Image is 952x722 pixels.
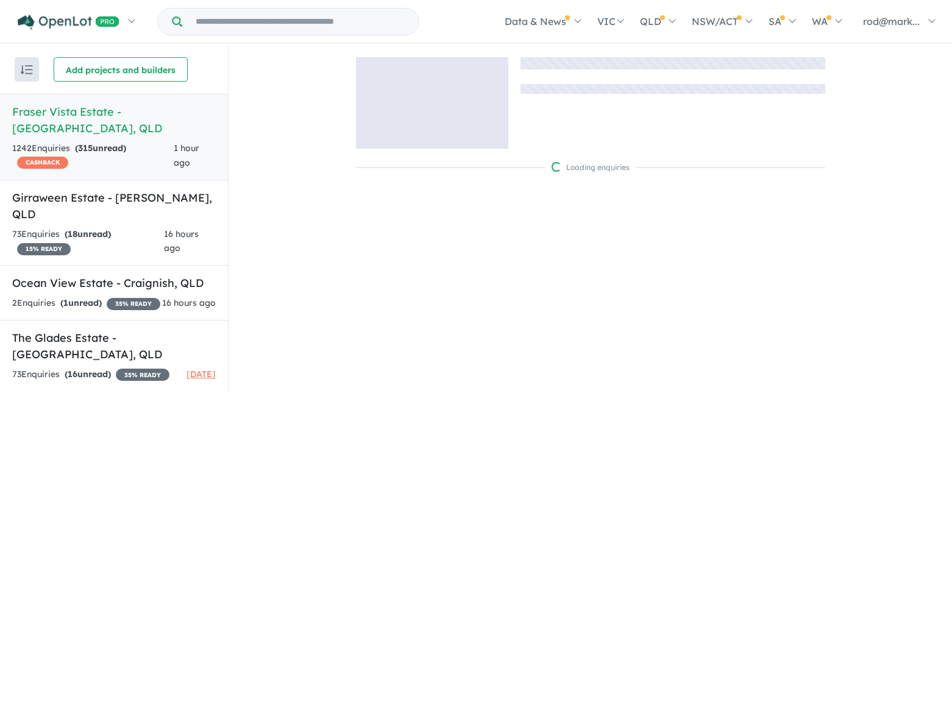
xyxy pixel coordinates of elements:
[75,143,126,154] strong: ( unread)
[54,57,188,82] button: Add projects and builders
[863,15,920,27] span: rod@mark...
[17,243,71,255] span: 15 % READY
[185,9,416,35] input: Try estate name, suburb, builder or developer
[552,161,630,174] div: Loading enquiries
[12,227,164,257] div: 73 Enquir ies
[68,228,77,239] span: 18
[12,189,216,222] h5: Girraween Estate - [PERSON_NAME] , QLD
[12,141,174,171] div: 1242 Enquir ies
[12,104,216,136] h5: Fraser Vista Estate - [GEOGRAPHIC_DATA] , QLD
[174,143,199,168] span: 1 hour ago
[186,369,216,380] span: [DATE]
[63,297,68,308] span: 1
[17,157,68,169] span: CASHBACK
[65,228,111,239] strong: ( unread)
[116,369,169,381] span: 35 % READY
[12,296,160,311] div: 2 Enquir ies
[78,143,93,154] span: 315
[164,228,199,254] span: 16 hours ago
[18,15,119,30] img: Openlot PRO Logo White
[12,275,216,291] h5: Ocean View Estate - Craignish , QLD
[12,367,169,382] div: 73 Enquir ies
[162,297,216,308] span: 16 hours ago
[21,65,33,74] img: sort.svg
[12,330,216,363] h5: The Glades Estate - [GEOGRAPHIC_DATA] , QLD
[65,369,111,380] strong: ( unread)
[60,297,102,308] strong: ( unread)
[68,369,77,380] span: 16
[107,298,160,310] span: 35 % READY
